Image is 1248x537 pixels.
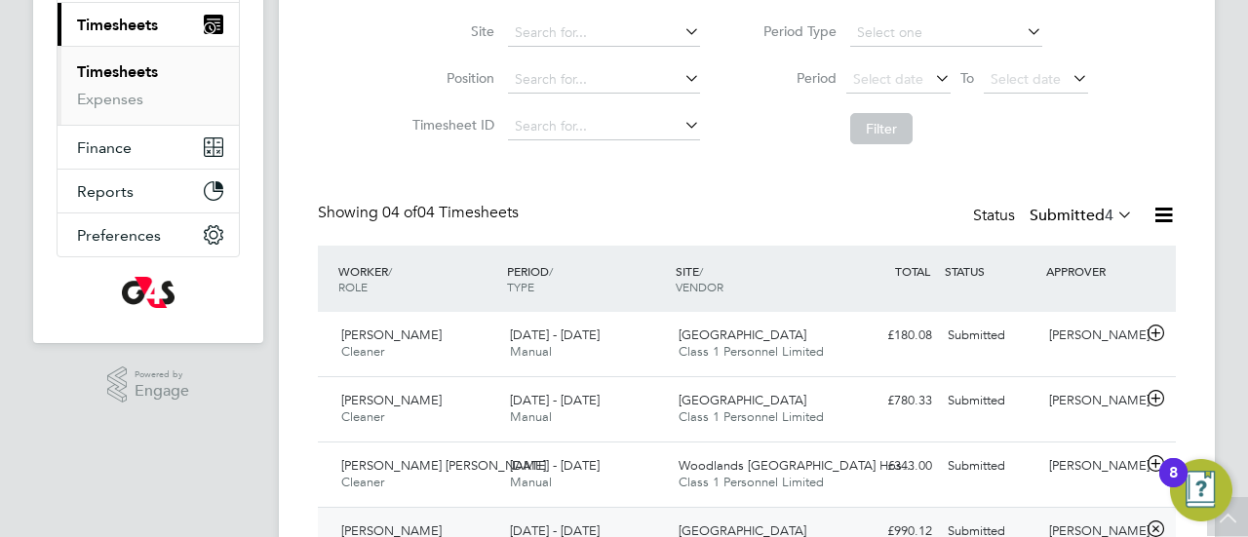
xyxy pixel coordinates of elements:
[77,90,143,108] a: Expenses
[850,19,1042,47] input: Select one
[341,474,384,490] span: Cleaner
[1041,253,1143,288] div: APPROVER
[510,343,552,360] span: Manual
[940,385,1041,417] div: Submitted
[1105,206,1113,225] span: 4
[940,320,1041,352] div: Submitted
[77,182,134,201] span: Reports
[77,138,132,157] span: Finance
[58,3,239,46] button: Timesheets
[57,277,240,308] a: Go to home page
[510,392,600,408] span: [DATE] - [DATE]
[699,263,703,279] span: /
[940,450,1041,482] div: Submitted
[407,69,494,87] label: Position
[1169,473,1178,498] div: 8
[58,126,239,169] button: Finance
[318,203,523,223] div: Showing
[679,474,824,490] span: Class 1 Personnel Limited
[838,385,940,417] div: £780.33
[510,474,552,490] span: Manual
[973,203,1137,230] div: Status
[407,22,494,40] label: Site
[749,22,837,40] label: Period Type
[388,263,392,279] span: /
[77,16,158,34] span: Timesheets
[838,450,940,482] div: £343.00
[341,326,442,343] span: [PERSON_NAME]
[1170,459,1232,521] button: Open Resource Center, 8 new notifications
[679,408,824,425] span: Class 1 Personnel Limited
[333,253,502,304] div: WORKER
[1041,450,1143,482] div: [PERSON_NAME]
[382,203,519,222] span: 04 Timesheets
[508,66,700,94] input: Search for...
[77,226,161,245] span: Preferences
[850,113,913,144] button: Filter
[341,408,384,425] span: Cleaner
[895,263,930,279] span: TOTAL
[341,392,442,408] span: [PERSON_NAME]
[549,263,553,279] span: /
[77,62,158,81] a: Timesheets
[749,69,837,87] label: Period
[508,113,700,140] input: Search for...
[135,366,189,383] span: Powered by
[679,457,915,474] span: Woodlands [GEOGRAPHIC_DATA] Hos…
[510,457,600,474] span: [DATE] - [DATE]
[341,343,384,360] span: Cleaner
[135,383,189,400] span: Engage
[507,279,534,294] span: TYPE
[1030,206,1133,225] label: Submitted
[940,253,1041,288] div: STATUS
[1041,385,1143,417] div: [PERSON_NAME]
[955,65,980,91] span: To
[502,253,671,304] div: PERIOD
[58,213,239,256] button: Preferences
[382,203,417,222] span: 04 of
[853,70,923,88] span: Select date
[107,366,190,403] a: Powered byEngage
[58,46,239,125] div: Timesheets
[991,70,1061,88] span: Select date
[510,408,552,425] span: Manual
[838,320,940,352] div: £180.08
[122,277,175,308] img: g4s-logo-retina.png
[679,392,806,408] span: [GEOGRAPHIC_DATA]
[510,326,600,343] span: [DATE] - [DATE]
[679,326,806,343] span: [GEOGRAPHIC_DATA]
[58,170,239,212] button: Reports
[407,116,494,134] label: Timesheet ID
[341,457,546,474] span: [PERSON_NAME] [PERSON_NAME]
[1041,320,1143,352] div: [PERSON_NAME]
[508,19,700,47] input: Search for...
[338,279,368,294] span: ROLE
[679,343,824,360] span: Class 1 Personnel Limited
[676,279,723,294] span: VENDOR
[671,253,839,304] div: SITE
